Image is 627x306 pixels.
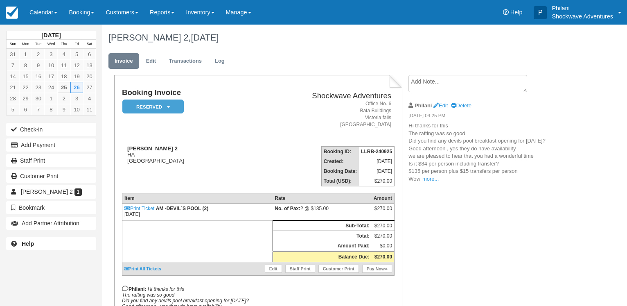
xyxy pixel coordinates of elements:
[191,32,219,43] span: [DATE]
[32,49,45,60] a: 2
[122,99,181,114] a: Reserved
[372,231,395,241] td: $270.00
[22,240,34,247] b: Help
[156,206,208,211] strong: AM -DEVIL`S POOL (2)
[321,166,359,176] th: Booking Date:
[19,40,32,49] th: Mon
[318,265,359,273] a: Customer Print
[108,53,139,69] a: Invoice
[374,254,392,260] strong: $270.00
[70,49,83,60] a: 5
[362,265,392,273] a: Pay Now
[45,60,57,71] a: 10
[70,40,83,49] th: Fri
[45,40,57,49] th: Wed
[7,82,19,93] a: 21
[6,217,96,230] button: Add Partner Attribution
[7,71,19,82] a: 14
[58,82,70,93] a: 25
[361,149,392,154] strong: LLRB-240925
[285,265,315,273] a: Staff Print
[19,71,32,82] a: 15
[70,60,83,71] a: 12
[19,60,32,71] a: 8
[415,102,432,109] strong: Philani
[45,93,57,104] a: 1
[58,40,70,49] th: Thu
[32,60,45,71] a: 9
[122,88,239,97] h1: Booking Invoice
[372,193,395,204] th: Amount
[19,82,32,93] a: 22
[32,40,45,49] th: Tue
[273,193,371,204] th: Rate
[510,9,523,16] span: Help
[451,102,471,109] a: Delete
[242,92,391,100] h2: Shockwave Adventures
[7,93,19,104] a: 28
[552,4,613,12] p: Philani
[21,188,73,195] span: [PERSON_NAME] 2
[372,241,395,252] td: $0.00
[127,145,178,152] strong: [PERSON_NAME] 2
[74,188,82,196] span: 1
[70,93,83,104] a: 3
[32,71,45,82] a: 16
[6,237,96,250] a: Help
[552,12,613,20] p: Shockwave Adventures
[321,156,359,166] th: Created:
[83,71,96,82] a: 20
[433,102,448,109] a: Edit
[6,170,96,183] a: Customer Print
[7,40,19,49] th: Sun
[124,266,161,271] a: Print All Tickets
[122,286,146,292] strong: Philani:
[321,147,359,157] th: Booking ID:
[122,204,273,220] td: [DATE]
[83,60,96,71] a: 13
[19,93,32,104] a: 29
[7,104,19,115] a: 5
[408,112,546,121] em: [DATE] 04:25 PM
[6,185,96,198] a: [PERSON_NAME] 2 1
[83,104,96,115] a: 11
[273,204,371,220] td: 2 @ $135.00
[58,93,70,104] a: 2
[209,53,231,69] a: Log
[265,265,282,273] a: Edit
[58,104,70,115] a: 9
[58,49,70,60] a: 4
[41,32,61,39] strong: [DATE]
[6,201,96,214] button: Bookmark
[70,82,83,93] a: 26
[83,49,96,60] a: 6
[273,252,371,262] th: Balance Due:
[19,104,32,115] a: 6
[422,176,439,182] a: more...
[83,40,96,49] th: Sat
[58,60,70,71] a: 11
[124,206,154,211] a: Print Ticket
[45,49,57,60] a: 3
[275,206,300,211] strong: No. of Pax
[122,145,239,164] div: HA [GEOGRAPHIC_DATA]
[108,33,566,43] h1: [PERSON_NAME] 2,
[6,138,96,152] button: Add Payment
[242,100,391,129] address: Office No. 6 Bata Buildings Victoria falls [GEOGRAPHIC_DATA]
[83,93,96,104] a: 4
[45,71,57,82] a: 17
[273,241,371,252] th: Amount Paid:
[359,166,395,176] td: [DATE]
[7,49,19,60] a: 31
[7,60,19,71] a: 7
[374,206,392,218] div: $270.00
[321,176,359,186] th: Total (USD):
[32,104,45,115] a: 7
[70,71,83,82] a: 19
[6,7,18,19] img: checkfront-main-nav-mini-logo.png
[32,93,45,104] a: 30
[6,154,96,167] a: Staff Print
[122,193,273,204] th: Item
[6,123,96,136] button: Check-in
[503,9,509,15] i: Help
